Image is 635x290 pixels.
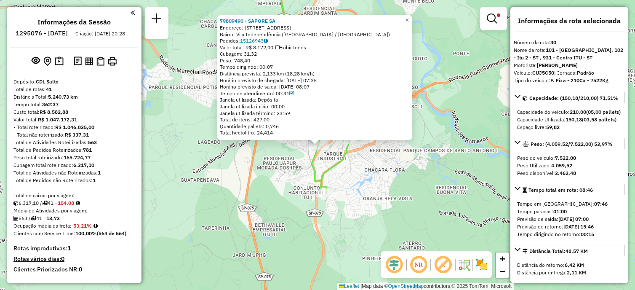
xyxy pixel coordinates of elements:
[220,38,410,44] div: Pedidos:
[496,265,509,278] a: Zoom out
[514,62,625,69] div: Motorista:
[13,255,135,263] h4: Rotas vários dias:
[514,69,625,77] div: Veículo:
[517,208,622,215] div: Tempo paradas:
[517,169,622,177] div: Peso disponível:
[220,103,410,110] div: Janela utilizada início: 00:00
[339,283,359,289] a: Leaflet
[220,70,410,77] div: Distância prevista: 2,133 km (18,28 km/h)
[97,230,126,236] strong: (564 de 564)
[529,95,618,101] span: Capacidade: (150,18/210,00) 71,51%
[98,169,101,176] strong: 1
[555,170,576,176] strong: 3.462,48
[405,16,409,24] span: ×
[13,223,72,229] span: Ocupação média da frota:
[537,62,578,68] strong: [PERSON_NAME]
[570,109,586,115] strong: 210,00
[514,77,625,84] div: Tipo do veículo:
[13,108,135,116] div: Custo total:
[13,116,135,124] div: Valor total:
[220,57,250,64] span: Peso: 748,40
[13,101,135,108] div: Tempo total:
[517,155,576,161] span: Peso do veículo:
[220,110,410,117] div: Janela utilizada término: 23:59
[13,93,135,101] div: Distância Total:
[546,124,560,130] strong: 59,82
[131,8,135,17] a: Clique aqui para minimizar o painel
[13,124,135,131] div: - Total roteirizado:
[402,15,412,25] a: Close popup
[42,55,53,68] button: Centralizar mapa no depósito ou ponto de apoio
[13,161,135,169] div: Cubagem total roteirizado:
[554,70,594,76] span: | Jornada:
[13,266,135,273] h4: Clientes Priorizados NR:
[38,116,77,123] strong: R$ 1.047.172,31
[563,223,594,230] strong: [DATE] 15:46
[514,245,625,256] a: Distância Total:48,57 KM
[457,258,471,271] img: Fluxo de ruas
[13,215,135,222] div: 563 / 41 =
[36,78,59,85] strong: CDL Salto
[13,201,19,206] i: Cubagem total roteirizado
[532,70,554,76] strong: CUJ5C50
[555,155,576,161] strong: 7.522,00
[531,141,613,147] span: Peso: (4.059,52/7.522,00) 53,97%
[514,197,625,242] div: Tempo total em rota: 08:46
[577,70,594,76] strong: Padrão
[13,199,135,207] div: 6.317,10 / 41 =
[220,31,410,38] div: Bairro: Vila Independência ([GEOGRAPHIC_DATA] / [GEOGRAPHIC_DATA])
[72,55,83,68] button: Logs desbloquear sessão
[55,124,94,130] strong: R$ 1.046.835,00
[220,83,410,90] div: Horário previsto de saída: [DATE] 08:07
[13,131,135,139] div: - Total não roteirizado:
[514,184,625,195] a: Tempo total em rota: 08:46
[517,124,622,131] div: Espaço livre:
[13,245,135,252] h4: Rotas improdutivas:
[93,177,96,183] strong: 1
[13,154,135,161] div: Peso total roteirizado:
[517,116,622,124] div: Capacidade Utilizada:
[523,247,588,255] div: Distância Total:
[517,269,622,277] div: Distância por entrega:
[13,139,135,146] div: Total de Atividades Roteirizadas:
[475,258,488,271] img: Exibir/Ocultar setores
[95,55,106,67] button: Visualizar Romaneio
[13,207,135,215] div: Média de Atividades por viagem:
[76,201,80,206] i: Meta Caixas/viagem: 188,10 Diferença: -34,02
[517,162,622,169] div: Peso Utilizado:
[61,255,64,263] strong: 0
[30,54,42,68] button: Exibir sessão original
[220,18,275,24] strong: 79809490 - SAPORE SA
[48,94,78,100] strong: 5.240,73 km
[220,116,410,123] div: Total de itens: 427,00
[517,200,622,208] div: Tempo em [GEOGRAPHIC_DATA]:
[93,223,98,228] em: Média calculada utilizando a maior ocupação (%Peso ou %Cubagem) de cada rota da sessão. Rotas cro...
[53,55,65,68] button: Painel de Sugestão
[37,18,111,26] h4: Informações da Sessão
[514,39,625,46] div: Número da rota:
[517,223,622,231] div: Previsão de retorno:
[558,216,589,222] strong: [DATE] 07:00
[551,162,572,169] strong: 4.059,52
[528,187,593,193] span: Tempo total em rota: 08:46
[42,101,59,107] strong: 362:37
[148,10,165,29] a: Nova sessão e pesquisa
[31,216,36,221] i: Total de rotas
[65,132,89,138] strong: R$ 337,31
[514,17,625,25] h4: Informações da rota selecionada
[517,231,622,238] div: Tempo dirigindo no retorno:
[40,109,68,115] strong: R$ 8.582,88
[240,38,268,44] a: 15126943
[13,169,135,177] div: Total de Atividades não Roteirizadas:
[566,116,582,123] strong: 150,18
[514,258,625,280] div: Distância Total:48,57 KM
[553,208,567,215] strong: 01:00
[220,97,410,103] div: Janela utilizada: Depósito
[46,86,52,92] strong: 41
[565,262,584,268] strong: 6,42 KM
[550,39,556,46] strong: 30
[567,269,586,276] strong: 2,11 KM
[88,139,97,145] strong: 563
[384,255,404,275] span: Ocultar deslocamento
[514,138,625,149] a: Peso: (4.059,52/7.522,00) 53,97%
